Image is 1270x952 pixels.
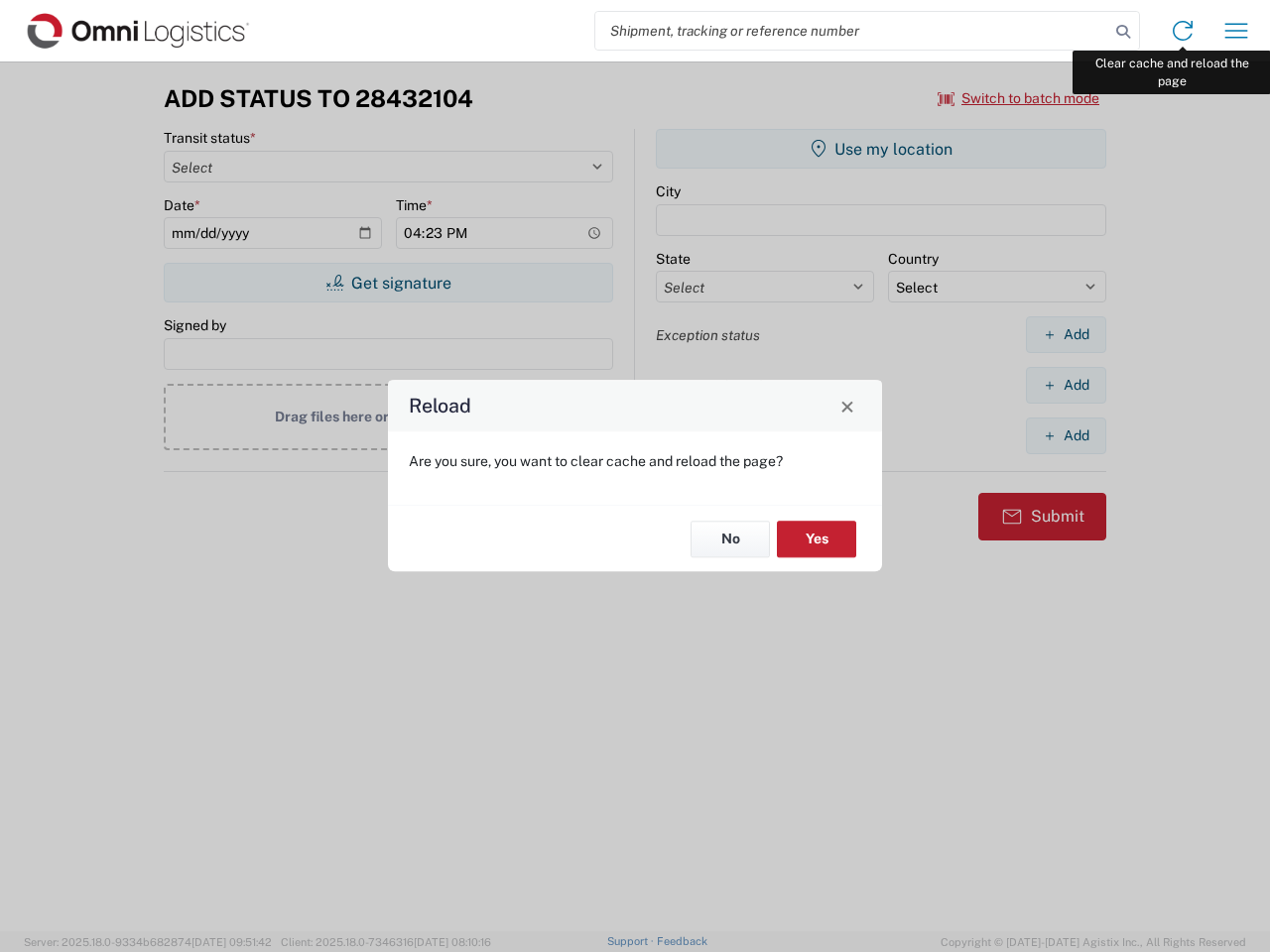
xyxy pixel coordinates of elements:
input: Shipment, tracking or reference number [595,12,1109,50]
button: Yes [777,521,856,557]
h4: Reload [409,392,471,420]
button: Close [833,392,861,419]
button: No [691,521,770,557]
p: Are you sure, you want to clear cache and reload the page? [409,452,861,470]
